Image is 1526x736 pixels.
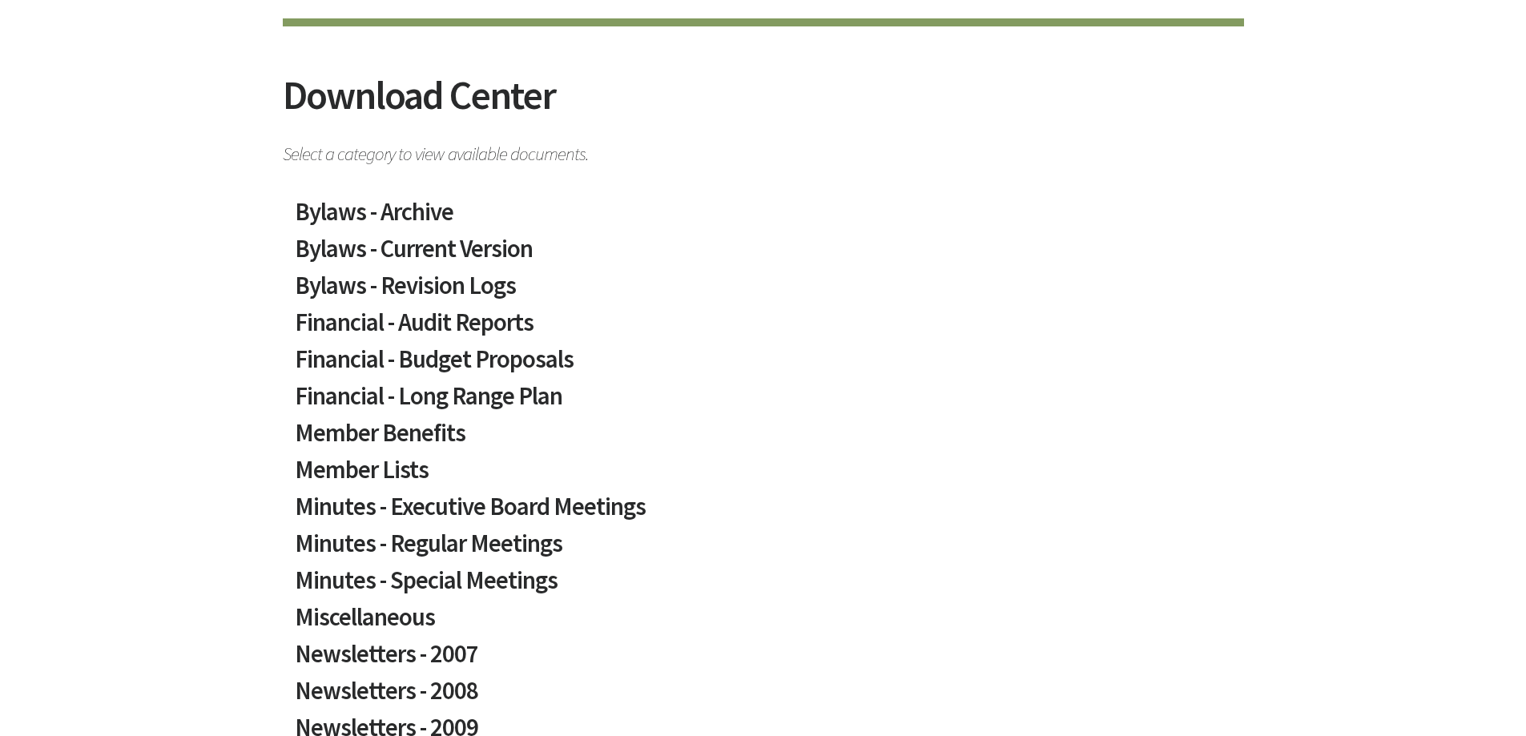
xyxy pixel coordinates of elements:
h2: Download Center [283,75,1244,135]
span: Select a category to view available documents. [283,135,1244,163]
a: Bylaws - Archive [295,199,1232,236]
a: Member Lists [295,457,1232,494]
a: Newsletters - 2008 [295,678,1232,715]
a: Financial - Audit Reports [295,310,1232,347]
a: Minutes - Regular Meetings [295,531,1232,568]
a: Miscellaneous [295,605,1232,641]
a: Newsletters - 2007 [295,641,1232,678]
a: Member Benefits [295,420,1232,457]
a: Financial - Budget Proposals [295,347,1232,384]
a: Bylaws - Current Version [295,236,1232,273]
a: Financial - Long Range Plan [295,384,1232,420]
a: Minutes - Special Meetings [295,568,1232,605]
a: Minutes - Executive Board Meetings [295,494,1232,531]
a: Bylaws - Revision Logs [295,273,1232,310]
